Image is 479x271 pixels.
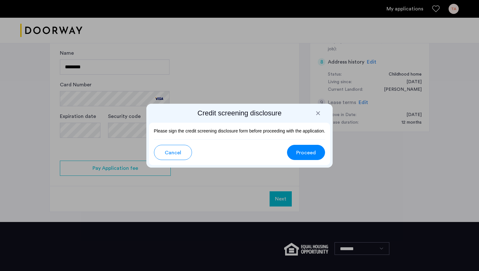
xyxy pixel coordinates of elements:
[165,149,181,157] span: Cancel
[154,128,325,134] p: Please sign the credit screening disclosure form before proceeding with the application.
[296,149,316,157] span: Proceed
[149,109,330,118] h2: Credit screening disclosure
[154,145,192,160] button: button
[287,145,325,160] button: button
